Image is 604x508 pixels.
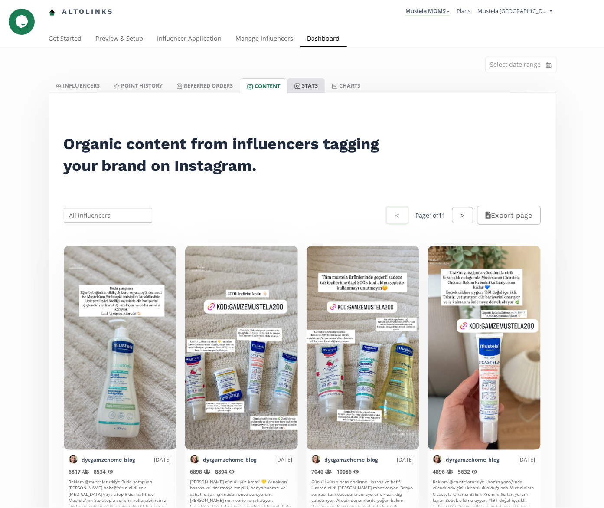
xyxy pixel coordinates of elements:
div: [DATE] [500,456,535,463]
span: 8534 [94,468,114,475]
span: 4896 [433,468,453,475]
h2: Organic content from influencers tagging your brand on Instagram. [64,133,391,177]
div: Reklam @mustelaturkiye Buda şampuan [PERSON_NAME] bebeğinizin cildi çok [MEDICAL_DATA] veya atopi... [69,479,171,507]
div: [DATE] [379,456,414,463]
a: dytgamzehome_blog [203,456,257,463]
span: 6898 [190,468,210,475]
span: 5632 [458,468,478,475]
iframe: chat widget [9,9,36,35]
button: < [385,206,409,225]
a: Plans [457,7,470,15]
a: dytgamzehome_blog [446,456,500,463]
img: 461261935_3825445684337632_5294270031804486582_n.jpg [433,455,442,464]
a: Preview & Setup [89,31,150,48]
div: [PERSON_NAME] günlük yüz kremi 💛 Yanakları hassas ve kızarmaya meyilli, banyo sonrası ve sabah dı... [190,479,293,507]
button: Export page [477,206,540,225]
a: Get Started [42,31,89,48]
svg: calendar [546,61,552,69]
span: 10086 [337,468,359,475]
a: Manage Influencers [229,31,300,48]
div: Page 1 of 11 [416,211,446,220]
a: INFLUENCERS [49,78,107,93]
a: Referred Orders [170,78,240,93]
span: 6817 [69,468,89,475]
span: Mustela [GEOGRAPHIC_DATA] [477,7,547,15]
a: Mustela [GEOGRAPHIC_DATA] [477,7,552,17]
a: Altolinks [49,5,114,19]
a: CHARTS [325,78,367,93]
a: Stats [287,78,325,93]
a: Mustela MOMS [405,7,450,16]
div: Günlük vücut nemlendirme Hassas ve hafif kızaran cildi [PERSON_NAME] rahatlatıyor. Banyo sonrası ... [312,479,414,507]
input: All influencers [62,207,154,224]
span: 8894 [215,468,235,475]
a: Dashboard [300,31,347,48]
a: dytgamzehome_blog [82,456,136,463]
div: [DATE] [257,456,293,463]
div: Reklam @mustelaturkiye Uraz'ın yanağında vücudunda çizik kızarıklık olduğunda Mustela'nın Cicaste... [433,479,535,507]
a: Point HISTORY [107,78,170,93]
button: > [452,207,473,223]
img: favicon-32x32.png [49,9,56,16]
a: Content [240,78,287,93]
div: [DATE] [136,456,171,463]
img: 461261935_3825445684337632_5294270031804486582_n.jpg [69,455,78,464]
a: Influencer Application [150,31,229,48]
img: 461261935_3825445684337632_5294270031804486582_n.jpg [312,455,320,464]
img: 461261935_3825445684337632_5294270031804486582_n.jpg [190,455,199,464]
a: dytgamzehome_blog [325,456,379,463]
span: 7040 [312,468,332,475]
